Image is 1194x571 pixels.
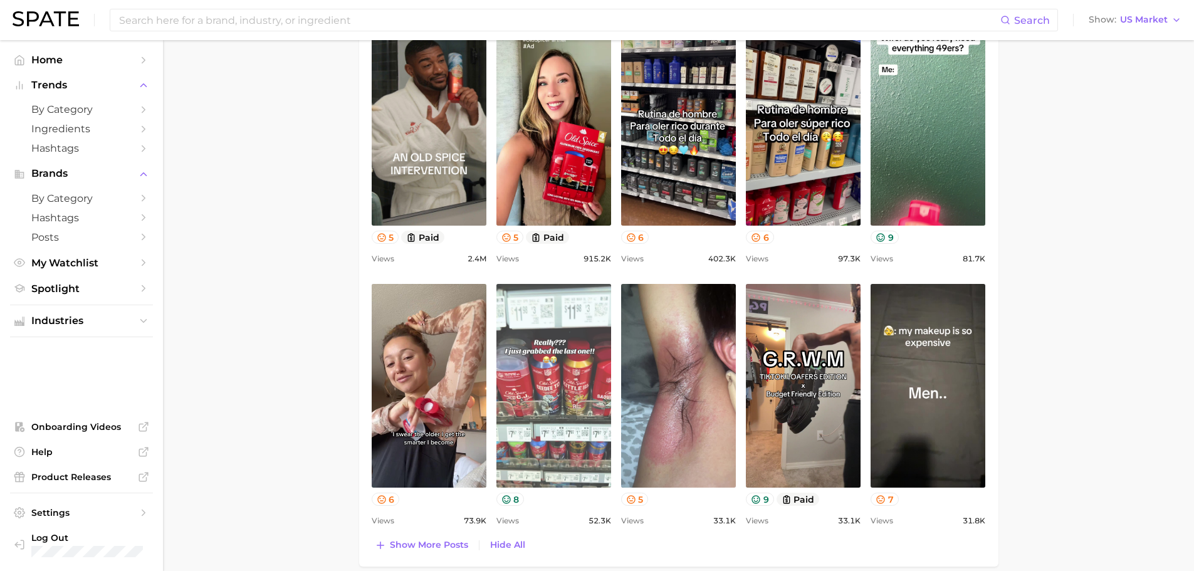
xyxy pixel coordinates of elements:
[1089,16,1116,23] span: Show
[871,231,899,244] button: 9
[963,251,985,266] span: 81.7k
[10,50,153,70] a: Home
[372,513,394,528] span: Views
[10,119,153,139] a: Ingredients
[621,231,649,244] button: 6
[31,80,132,91] span: Trends
[372,537,471,554] button: Show more posts
[1120,16,1168,23] span: US Market
[496,251,519,266] span: Views
[10,312,153,330] button: Industries
[10,228,153,247] a: Posts
[963,513,985,528] span: 31.8k
[118,9,1000,31] input: Search here for a brand, industry, or ingredient
[31,168,132,179] span: Brands
[871,493,899,506] button: 7
[31,192,132,204] span: by Category
[490,540,525,550] span: Hide All
[31,471,132,483] span: Product Releases
[777,493,820,506] button: paid
[496,513,519,528] span: Views
[746,251,768,266] span: Views
[10,189,153,208] a: by Category
[31,421,132,432] span: Onboarding Videos
[31,54,132,66] span: Home
[31,123,132,135] span: Ingredients
[31,315,132,327] span: Industries
[589,513,611,528] span: 52.3k
[31,231,132,243] span: Posts
[10,76,153,95] button: Trends
[372,493,400,506] button: 6
[10,208,153,228] a: Hashtags
[496,493,525,506] button: 8
[1014,14,1050,26] span: Search
[621,251,644,266] span: Views
[10,139,153,158] a: Hashtags
[10,528,153,561] a: Log out. Currently logged in with e-mail staiger.e@pg.com.
[372,231,399,244] button: 5
[10,279,153,298] a: Spotlight
[708,251,736,266] span: 402.3k
[31,283,132,295] span: Spotlight
[871,251,893,266] span: Views
[464,513,486,528] span: 73.9k
[10,503,153,522] a: Settings
[838,513,861,528] span: 33.1k
[31,103,132,115] span: by Category
[838,251,861,266] span: 97.3k
[487,537,528,553] button: Hide All
[526,231,569,244] button: paid
[1086,12,1185,28] button: ShowUS Market
[31,142,132,154] span: Hashtags
[10,468,153,486] a: Product Releases
[621,493,649,506] button: 5
[496,231,524,244] button: 5
[10,253,153,273] a: My Watchlist
[10,417,153,436] a: Onboarding Videos
[372,251,394,266] span: Views
[746,513,768,528] span: Views
[31,212,132,224] span: Hashtags
[31,257,132,269] span: My Watchlist
[871,513,893,528] span: Views
[746,493,774,506] button: 9
[713,513,736,528] span: 33.1k
[13,11,79,26] img: SPATE
[31,446,132,458] span: Help
[584,251,611,266] span: 915.2k
[390,540,468,550] span: Show more posts
[10,100,153,119] a: by Category
[621,513,644,528] span: Views
[10,164,153,183] button: Brands
[31,532,143,543] span: Log Out
[31,507,132,518] span: Settings
[401,231,444,244] button: paid
[10,443,153,461] a: Help
[468,251,486,266] span: 2.4m
[746,231,774,244] button: 6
